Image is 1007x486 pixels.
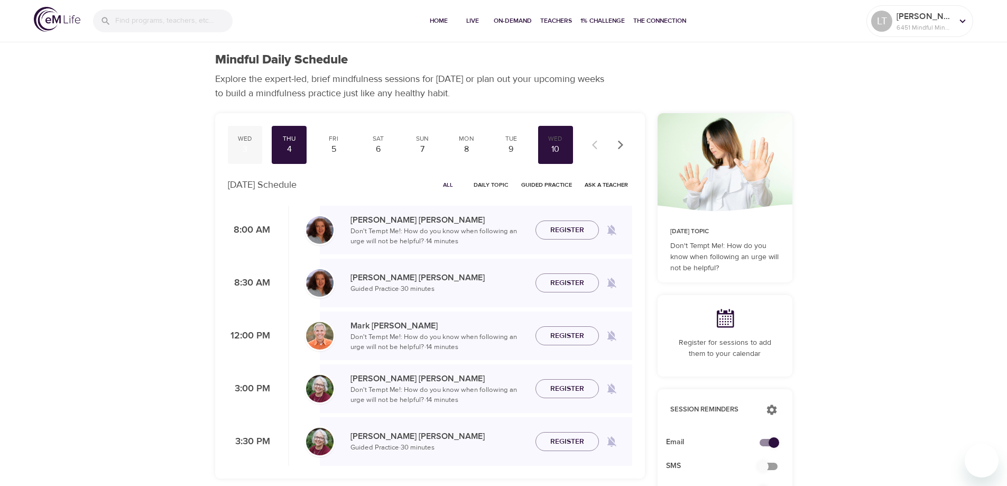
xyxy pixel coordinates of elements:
[436,180,461,190] span: All
[633,15,686,26] span: The Connection
[550,435,584,448] span: Register
[115,10,233,32] input: Find programs, teachers, etc...
[306,375,334,402] img: Bernice_Moore_min.jpg
[517,177,576,193] button: Guided Practice
[871,11,892,32] div: LT
[215,72,612,100] p: Explore the expert-led, brief mindfulness sessions for [DATE] or plan out your upcoming weeks to ...
[276,134,302,143] div: Thu
[228,382,270,396] p: 3:00 PM
[350,385,527,406] p: Don't Tempt Me!: How do you know when following an urge will not be helpful? · 14 minutes
[320,134,347,143] div: Fri
[306,322,334,350] img: Mark_Pirtle-min.jpg
[365,134,391,143] div: Sat
[666,437,767,448] span: Email
[542,143,569,155] div: 10
[409,143,436,155] div: 7
[494,15,532,26] span: On-Demand
[426,15,451,26] span: Home
[550,277,584,290] span: Register
[498,143,524,155] div: 9
[454,134,480,143] div: Mon
[215,52,348,68] h1: Mindful Daily Schedule
[228,223,270,237] p: 8:00 AM
[454,143,480,155] div: 8
[550,382,584,396] span: Register
[232,134,258,143] div: Wed
[276,143,302,155] div: 4
[599,323,624,349] span: Remind me when a class goes live every Thursday at 12:00 PM
[350,430,527,443] p: [PERSON_NAME] [PERSON_NAME]
[585,180,628,190] span: Ask a Teacher
[320,143,347,155] div: 5
[474,180,509,190] span: Daily Topic
[599,217,624,243] span: Remind me when a class goes live every Thursday at 8:00 AM
[431,177,465,193] button: All
[350,226,527,247] p: Don't Tempt Me!: How do you know when following an urge will not be helpful? · 14 minutes
[306,428,334,455] img: Bernice_Moore_min.jpg
[535,221,599,240] button: Register
[350,214,527,226] p: [PERSON_NAME] [PERSON_NAME]
[550,224,584,237] span: Register
[306,269,334,297] img: Cindy2%20031422%20blue%20filter%20hi-res.jpg
[350,372,527,385] p: [PERSON_NAME] [PERSON_NAME]
[350,443,527,453] p: Guided Practice · 30 minutes
[599,429,624,454] span: Remind me when a class goes live every Thursday at 3:30 PM
[535,379,599,399] button: Register
[350,284,527,295] p: Guided Practice · 30 minutes
[232,143,258,155] div: 3
[365,143,391,155] div: 6
[666,461,767,472] span: SMS
[542,134,569,143] div: Wed
[521,180,572,190] span: Guided Practice
[535,432,599,452] button: Register
[228,329,270,343] p: 12:00 PM
[350,271,527,284] p: [PERSON_NAME] [PERSON_NAME]
[228,178,297,192] p: [DATE] Schedule
[550,329,584,343] span: Register
[469,177,513,193] button: Daily Topic
[228,276,270,290] p: 8:30 AM
[228,435,270,449] p: 3:30 PM
[409,134,436,143] div: Sun
[350,319,527,332] p: Mark [PERSON_NAME]
[306,216,334,244] img: Cindy2%20031422%20blue%20filter%20hi-res.jpg
[670,405,755,415] p: Session Reminders
[580,15,625,26] span: 1% Challenge
[670,227,780,236] p: [DATE] Topic
[897,23,953,32] p: 6451 Mindful Minutes
[498,134,524,143] div: Tue
[350,332,527,353] p: Don't Tempt Me!: How do you know when following an urge will not be helpful? · 14 minutes
[670,241,780,274] p: Don't Tempt Me!: How do you know when following an urge will not be helpful?
[599,270,624,296] span: Remind me when a class goes live every Thursday at 8:30 AM
[580,177,632,193] button: Ask a Teacher
[535,326,599,346] button: Register
[460,15,485,26] span: Live
[540,15,572,26] span: Teachers
[897,10,953,23] p: [PERSON_NAME]
[535,273,599,293] button: Register
[670,337,780,360] p: Register for sessions to add them to your calendar
[34,7,80,32] img: logo
[965,444,999,478] iframe: Button to launch messaging window
[599,376,624,401] span: Remind me when a class goes live every Thursday at 3:00 PM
